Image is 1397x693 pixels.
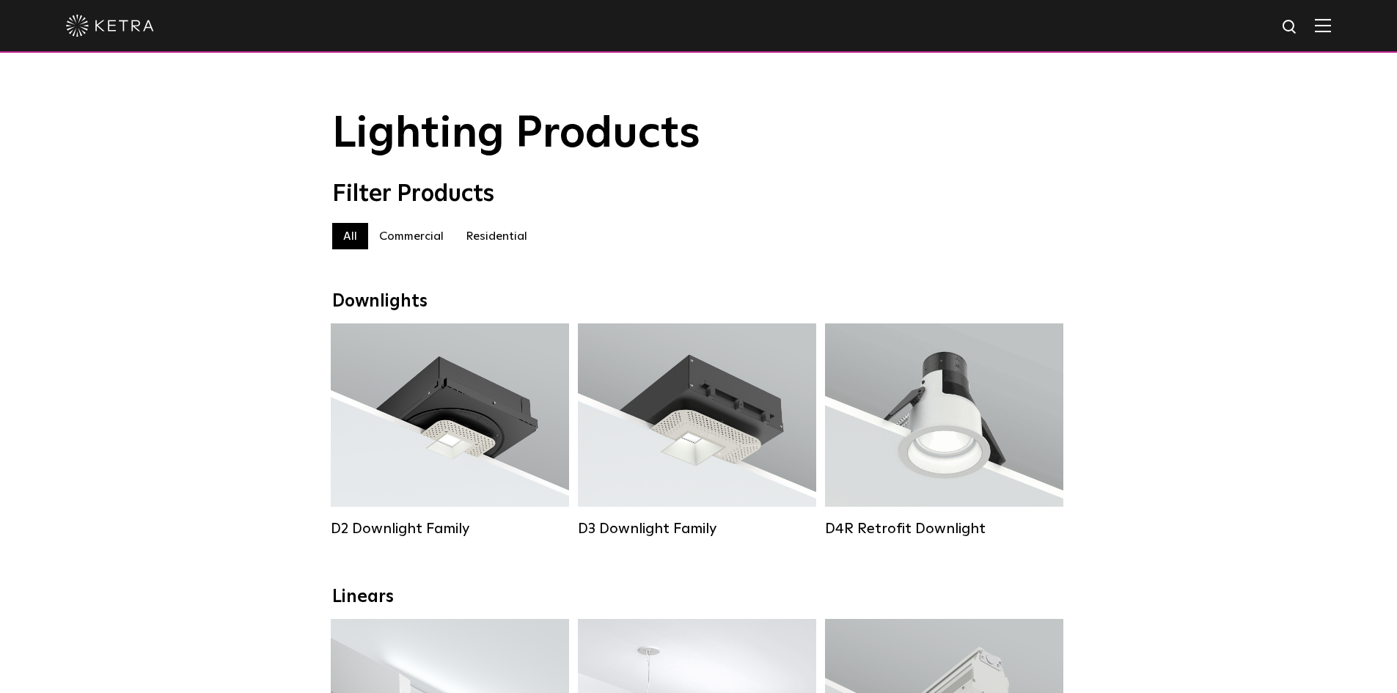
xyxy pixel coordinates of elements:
[825,520,1063,538] div: D4R Retrofit Downlight
[332,223,368,249] label: All
[331,323,569,538] a: D2 Downlight Family Lumen Output:1200Colors:White / Black / Gloss Black / Silver / Bronze / Silve...
[332,587,1066,608] div: Linears
[1281,18,1299,37] img: search icon
[825,323,1063,538] a: D4R Retrofit Downlight Lumen Output:800Colors:White / BlackBeam Angles:15° / 25° / 40° / 60°Watta...
[332,112,700,156] span: Lighting Products
[66,15,154,37] img: ketra-logo-2019-white
[1315,18,1331,32] img: Hamburger%20Nav.svg
[332,180,1066,208] div: Filter Products
[368,223,455,249] label: Commercial
[331,520,569,538] div: D2 Downlight Family
[578,520,816,538] div: D3 Downlight Family
[578,323,816,538] a: D3 Downlight Family Lumen Output:700 / 900 / 1100Colors:White / Black / Silver / Bronze / Paintab...
[332,291,1066,312] div: Downlights
[455,223,538,249] label: Residential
